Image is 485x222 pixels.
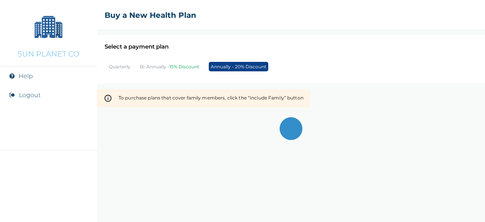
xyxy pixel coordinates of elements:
p: Bi-Annually - [140,64,199,69]
div: To purchase plans that cover family members, click the “Include Family” button [119,91,304,105]
h2: Select a payment plan [105,43,477,50]
button: Logout [19,91,41,99]
a: Help [19,72,33,80]
h2: Buy a New Health Plan [105,11,196,20]
img: RelianceHMO's Logo [8,203,89,214]
span: 15% Discount [169,64,199,69]
p: Quarterly [109,64,130,69]
p: Annually - 20% Discount [209,62,268,71]
p: SUN PLANET CO [17,49,80,58]
img: Company [30,8,67,46]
